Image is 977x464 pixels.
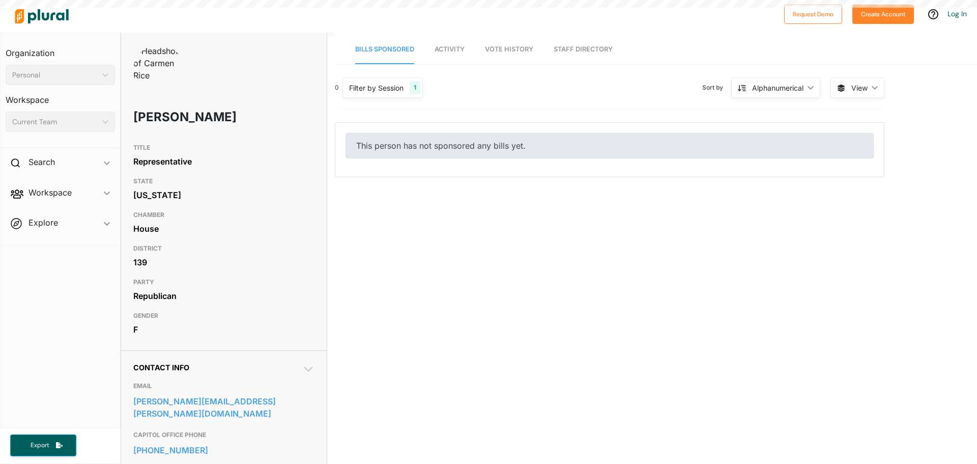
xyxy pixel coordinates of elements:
div: House [133,221,314,236]
a: [PERSON_NAME][EMAIL_ADDRESS][PERSON_NAME][DOMAIN_NAME] [133,394,314,421]
span: Bills Sponsored [355,45,414,53]
button: Request Demo [784,5,842,24]
span: View [851,83,868,93]
h3: TITLE [133,142,314,154]
h3: CAPITOL OFFICE PHONE [133,429,314,441]
span: Activity [435,45,465,53]
div: Alphanumerical [752,83,803,93]
a: Bills Sponsored [355,35,414,64]
a: Create Account [852,8,914,19]
div: 139 [133,255,314,270]
div: Personal [12,70,98,80]
a: Log In [947,9,967,18]
div: [US_STATE] [133,187,314,203]
h3: Organization [6,38,115,61]
div: Republican [133,288,314,304]
div: Filter by Session [349,83,404,93]
span: Sort by [702,83,731,92]
div: This person has not sponsored any bills yet. [346,133,874,158]
h3: PARTY [133,276,314,288]
h3: GENDER [133,310,314,322]
span: Export [23,441,56,450]
div: Current Team [12,117,98,127]
h3: STATE [133,175,314,187]
a: Request Demo [784,8,842,19]
span: Contact Info [133,363,189,372]
h3: CHAMBER [133,209,314,221]
h1: [PERSON_NAME] [133,102,242,132]
div: 0 [335,83,339,92]
a: Staff Directory [554,35,613,64]
div: F [133,322,314,337]
button: Export [10,434,76,456]
a: [PHONE_NUMBER] [133,443,314,458]
h3: EMAIL [133,380,314,392]
div: Representative [133,154,314,169]
div: 1 [410,81,420,94]
h3: Workspace [6,85,115,107]
h3: DISTRICT [133,242,314,255]
h2: Search [28,156,55,168]
span: Vote History [485,45,533,53]
a: Vote History [485,35,533,64]
img: Headshot of Carmen Rice [133,45,184,81]
button: Create Account [852,5,914,24]
a: Activity [435,35,465,64]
